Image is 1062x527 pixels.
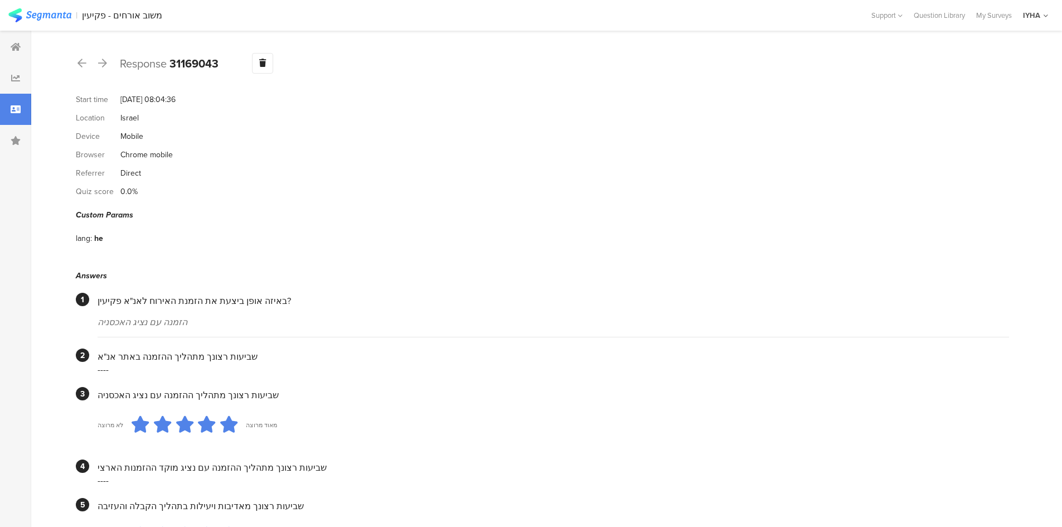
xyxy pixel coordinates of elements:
[871,7,903,24] div: Support
[76,130,120,142] div: Device
[120,55,167,72] span: Response
[76,94,120,105] div: Start time
[76,112,120,124] div: Location
[120,149,173,161] div: Chrome mobile
[98,389,1009,402] div: שביעות רצונך מתהליך ההזמנה עם נציג האכסניה
[98,316,1009,328] div: הזמנה עם נציג האכסניה
[76,270,1009,282] div: Answers
[76,233,94,244] div: lang:
[120,112,139,124] div: Israel
[76,9,77,22] div: |
[76,186,120,197] div: Quiz score
[169,55,219,72] b: 31169043
[98,474,1009,487] div: ----
[98,363,1009,376] div: ----
[98,420,123,429] div: לא מרוצה
[76,293,89,306] div: 1
[120,130,143,142] div: Mobile
[8,8,71,22] img: segmanta logo
[76,460,89,473] div: 4
[98,350,1009,363] div: שביעות רצונך מתהליך ההזמנה באתר אנ"א
[98,500,1009,513] div: שביעות רצונך מאדיבות ויעילות בתהליך הקבלה והעזיבה
[94,233,103,244] div: he
[246,420,277,429] div: מאוד מרוצה
[82,10,162,21] div: משוב אורחים - פקיעין
[98,461,1009,474] div: שביעות רצונך מתהליך ההזמנה עם נציג מוקד ההזמנות הארצי
[76,167,120,179] div: Referrer
[76,498,89,511] div: 5
[76,387,89,400] div: 3
[120,186,138,197] div: 0.0%
[76,149,120,161] div: Browser
[971,10,1017,21] a: My Surveys
[1023,10,1040,21] div: IYHA
[120,94,176,105] div: [DATE] 08:04:36
[76,209,1009,221] div: Custom Params
[120,167,141,179] div: Direct
[98,294,1009,307] div: באיזה אופן ביצעת את הזמנת האירוח לאנ"א פקיעין?
[908,10,971,21] a: Question Library
[76,349,89,362] div: 2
